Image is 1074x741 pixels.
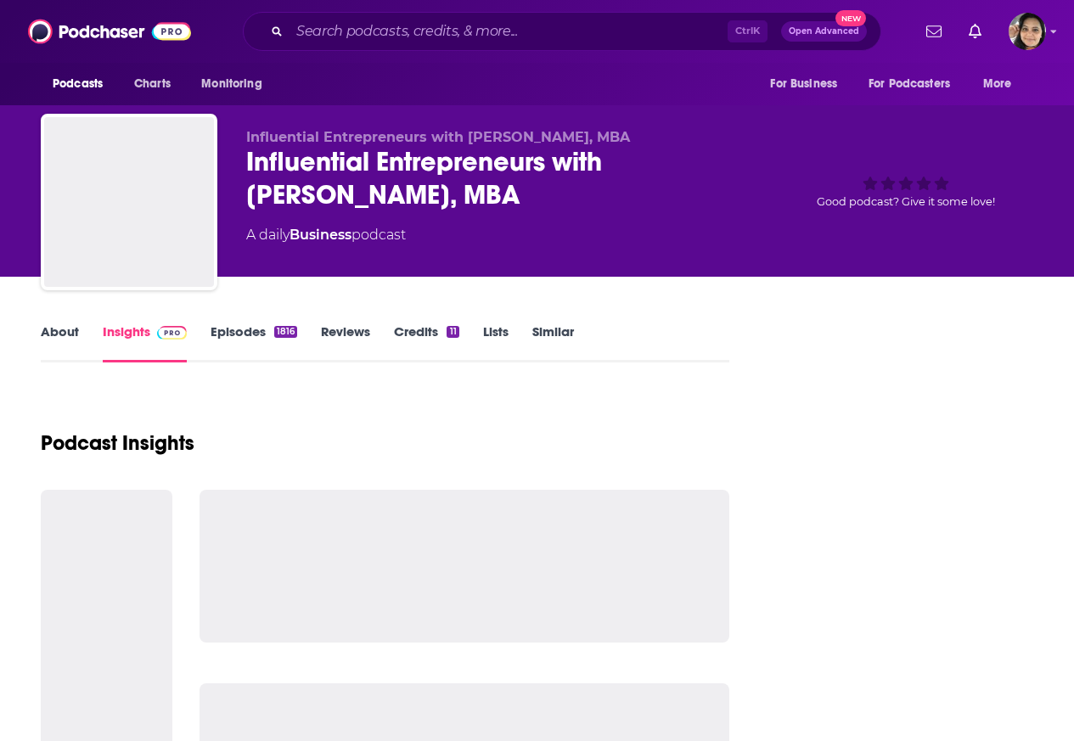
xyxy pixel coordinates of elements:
[274,326,297,338] div: 1816
[53,72,103,96] span: Podcasts
[243,12,881,51] div: Search podcasts, credits, & more...
[919,17,948,46] a: Show notifications dropdown
[157,326,187,340] img: Podchaser Pro
[134,72,171,96] span: Charts
[246,129,630,145] span: Influential Entrepreneurs with [PERSON_NAME], MBA
[962,17,988,46] a: Show notifications dropdown
[447,326,458,338] div: 11
[123,68,181,100] a: Charts
[211,323,297,362] a: Episodes1816
[28,15,191,48] img: Podchaser - Follow, Share and Rate Podcasts
[246,225,406,245] div: A daily podcast
[728,20,768,42] span: Ctrl K
[1009,13,1046,50] span: Logged in as shelbyjanner
[781,21,867,42] button: Open AdvancedNew
[483,323,509,362] a: Lists
[1009,13,1046,50] button: Show profile menu
[789,27,859,36] span: Open Advanced
[1009,13,1046,50] img: User Profile
[103,323,187,362] a: InsightsPodchaser Pro
[290,227,351,243] a: Business
[41,430,194,456] h1: Podcast Insights
[41,68,125,100] button: open menu
[971,68,1033,100] button: open menu
[201,72,261,96] span: Monitoring
[779,129,1033,234] div: Good podcast? Give it some love!
[869,72,950,96] span: For Podcasters
[290,18,728,45] input: Search podcasts, credits, & more...
[817,195,995,208] span: Good podcast? Give it some love!
[189,68,284,100] button: open menu
[983,72,1012,96] span: More
[858,68,975,100] button: open menu
[758,68,858,100] button: open menu
[41,323,79,362] a: About
[394,323,458,362] a: Credits11
[835,10,866,26] span: New
[321,323,370,362] a: Reviews
[532,323,574,362] a: Similar
[770,72,837,96] span: For Business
